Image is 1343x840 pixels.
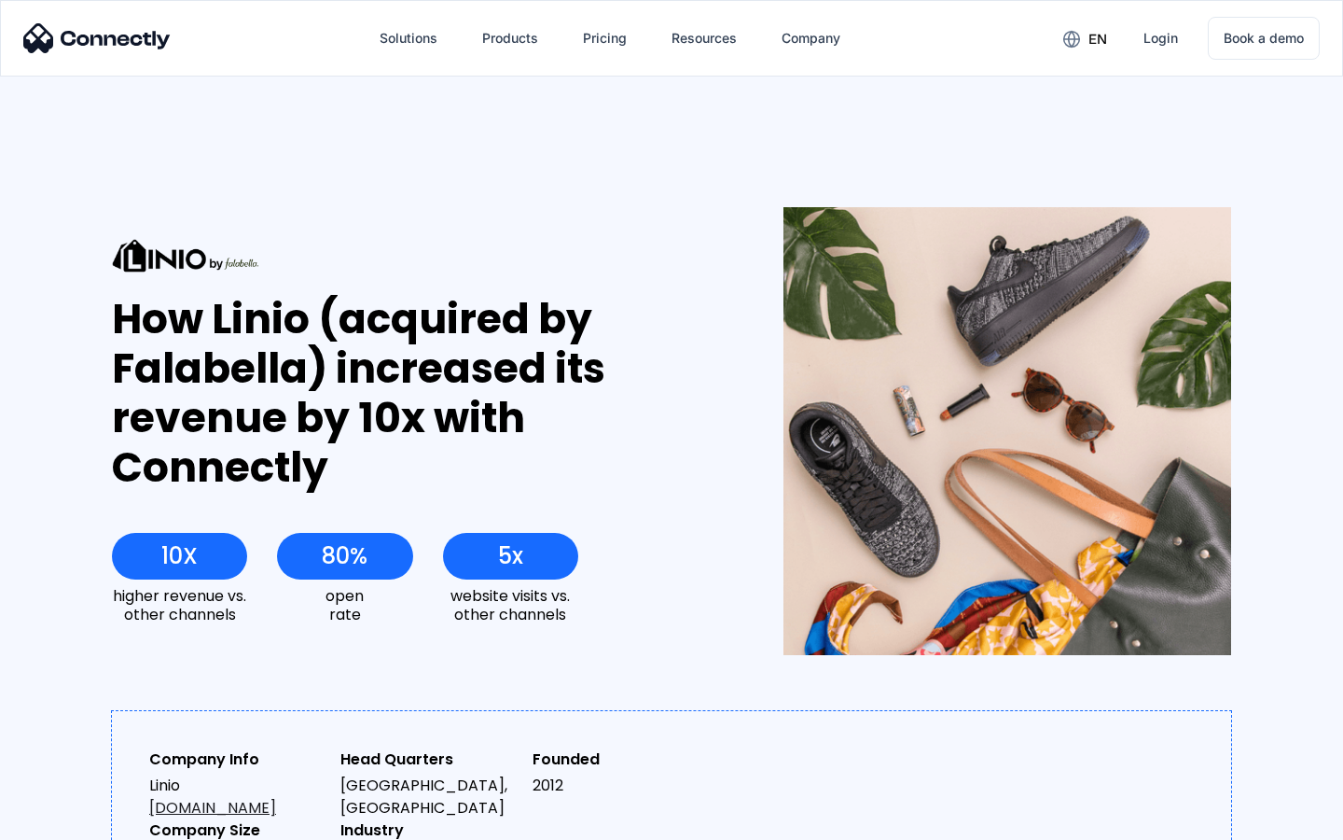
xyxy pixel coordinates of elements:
div: Pricing [583,25,627,51]
div: website visits vs. other channels [443,587,578,623]
div: 80% [322,543,367,569]
div: 2012 [533,775,709,797]
div: Resources [671,25,737,51]
div: Company Info [149,749,325,771]
div: Login [1143,25,1178,51]
div: Company [782,25,840,51]
a: Book a demo [1208,17,1320,60]
ul: Language list [37,807,112,833]
div: Solutions [380,25,437,51]
div: How Linio (acquired by Falabella) increased its revenue by 10x with Connectly [112,295,715,492]
div: Products [482,25,538,51]
div: 10X [161,543,198,569]
div: open rate [277,587,412,623]
div: Linio [149,775,325,819]
div: [GEOGRAPHIC_DATA], [GEOGRAPHIC_DATA] [340,775,517,819]
div: Founded [533,749,709,771]
aside: Language selected: English [19,807,112,833]
img: Connectly Logo [23,23,171,53]
div: 5x [498,543,523,569]
a: [DOMAIN_NAME] [149,797,276,819]
div: higher revenue vs. other channels [112,587,247,623]
a: Pricing [568,16,642,61]
a: Login [1128,16,1193,61]
div: en [1088,26,1107,52]
div: Head Quarters [340,749,517,771]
